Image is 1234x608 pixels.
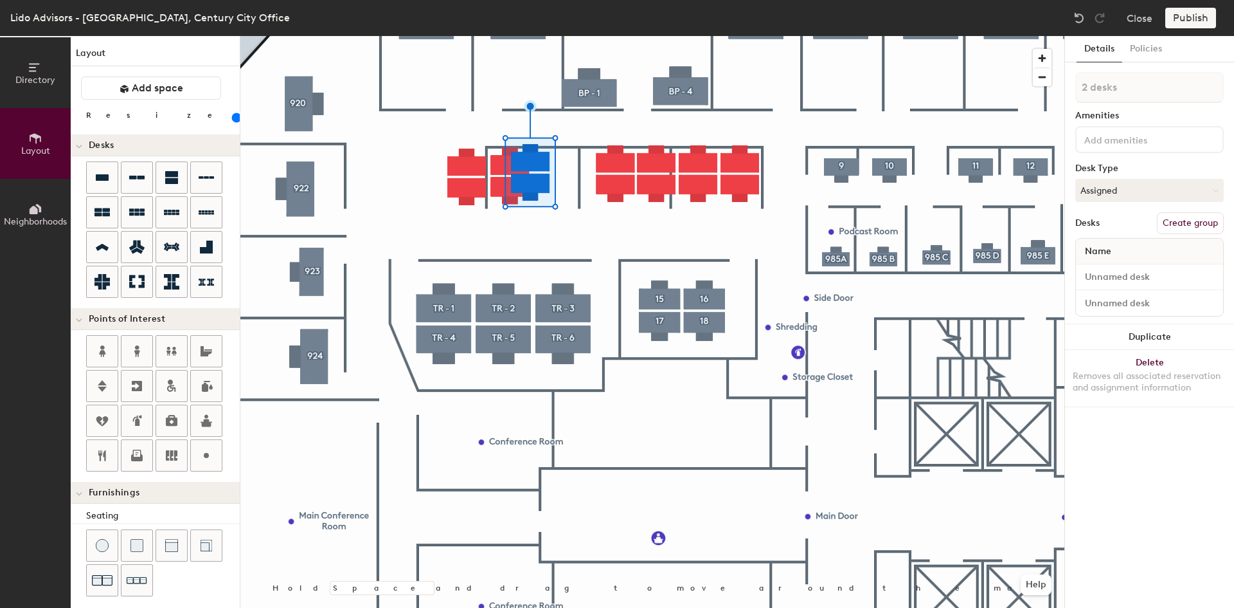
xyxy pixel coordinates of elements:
input: Unnamed desk [1078,268,1221,286]
img: Couch (x2) [92,570,112,591]
img: Cushion [130,539,143,552]
input: Unnamed desk [1078,294,1221,312]
h1: Layout [71,46,240,66]
img: Couch (middle) [165,539,178,552]
button: Help [1021,575,1051,595]
button: Add space [81,77,221,100]
span: Points of Interest [89,314,165,324]
span: Furnishings [89,488,139,498]
button: Couch (x2) [86,564,118,596]
button: Couch (x3) [121,564,153,596]
img: Redo [1093,12,1106,24]
button: Assigned [1075,179,1224,202]
div: Desk Type [1075,163,1224,174]
span: Directory [15,75,55,86]
button: Couch (middle) [156,530,188,562]
button: Create group [1157,212,1224,234]
div: Lido Advisors - [GEOGRAPHIC_DATA], Century City Office [10,10,290,26]
button: Stool [86,530,118,562]
span: Desks [89,140,114,151]
button: Close [1127,8,1152,28]
div: Desks [1075,218,1100,228]
button: DeleteRemoves all associated reservation and assignment information [1065,350,1234,407]
input: Add amenities [1082,131,1197,147]
button: Duplicate [1065,324,1234,350]
img: Undo [1073,12,1086,24]
span: Neighborhoods [4,216,67,227]
div: Amenities [1075,111,1224,121]
button: Details [1077,36,1122,62]
div: Removes all associated reservation and assignment information [1073,371,1226,394]
span: Layout [21,145,50,156]
img: Couch (x3) [127,571,147,591]
div: Seating [86,509,240,523]
button: Policies [1122,36,1170,62]
img: Couch (corner) [200,539,213,552]
button: Cushion [121,530,153,562]
div: Resize [86,110,228,120]
span: Add space [132,82,183,95]
button: Couch (corner) [190,530,222,562]
span: Name [1078,240,1118,263]
img: Stool [96,539,109,552]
